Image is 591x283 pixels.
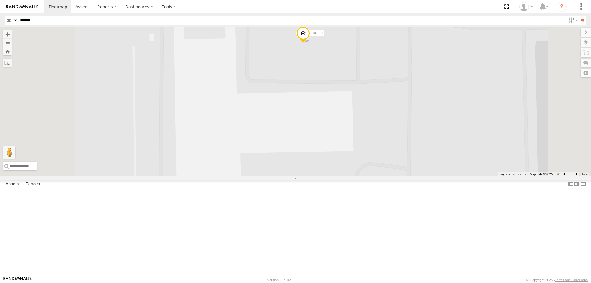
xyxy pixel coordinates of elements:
[526,278,588,282] div: © Copyright 2025 -
[580,180,586,189] label: Hide Summary Table
[530,172,553,176] span: Map data ©2025
[568,180,574,189] label: Dock Summary Table to the Left
[3,59,12,67] label: Measure
[574,180,580,189] label: Dock Summary Table to the Right
[6,5,38,9] img: rand-logo.svg
[566,16,579,25] label: Search Filter Options
[311,31,323,35] span: BIH 53
[581,69,591,77] label: Map Settings
[555,278,588,282] a: Terms and Conditions
[2,180,22,188] label: Assets
[3,30,12,38] button: Zoom in
[557,172,564,176] span: 20 m
[267,278,291,282] div: Version: 305.02
[22,180,43,188] label: Fences
[555,172,579,176] button: Map Scale: 20 m per 39 pixels
[557,2,567,12] i: ?
[517,2,535,11] div: Nele .
[582,173,588,176] a: Terms
[500,172,526,176] button: Keyboard shortcuts
[3,38,12,47] button: Zoom out
[3,277,32,283] a: Visit our Website
[13,16,18,25] label: Search Query
[3,146,15,159] button: Drag Pegman onto the map to open Street View
[3,47,12,55] button: Zoom Home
